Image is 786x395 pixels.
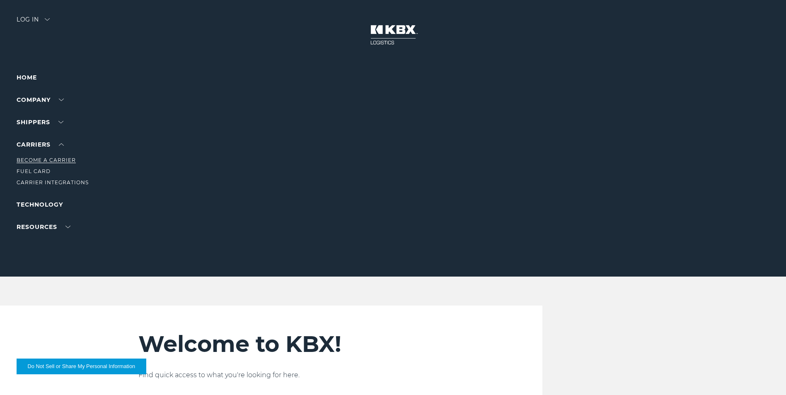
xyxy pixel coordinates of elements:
a: Fuel Card [17,168,51,174]
h2: Welcome to KBX! [138,330,492,358]
div: Log in [17,17,50,29]
a: Carriers [17,141,64,148]
a: Home [17,74,37,81]
a: Become a Carrier [17,157,76,163]
a: RESOURCES [17,223,70,231]
a: Carrier Integrations [17,179,89,185]
a: SHIPPERS [17,118,63,126]
img: kbx logo [362,17,424,53]
a: Company [17,96,64,104]
img: arrow [45,18,50,21]
p: Find quick access to what you're looking for here. [138,370,492,380]
button: Do Not Sell or Share My Personal Information [17,359,146,374]
a: Technology [17,201,63,208]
